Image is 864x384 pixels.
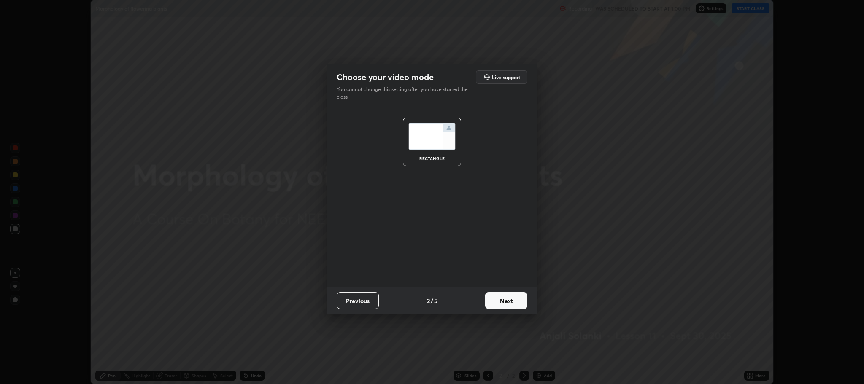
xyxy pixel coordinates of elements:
[485,292,527,309] button: Next
[337,292,379,309] button: Previous
[434,296,437,305] h4: 5
[415,156,449,161] div: rectangle
[337,72,434,83] h2: Choose your video mode
[431,296,433,305] h4: /
[427,296,430,305] h4: 2
[408,123,456,150] img: normalScreenIcon.ae25ed63.svg
[492,75,520,80] h5: Live support
[337,86,473,101] p: You cannot change this setting after you have started the class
